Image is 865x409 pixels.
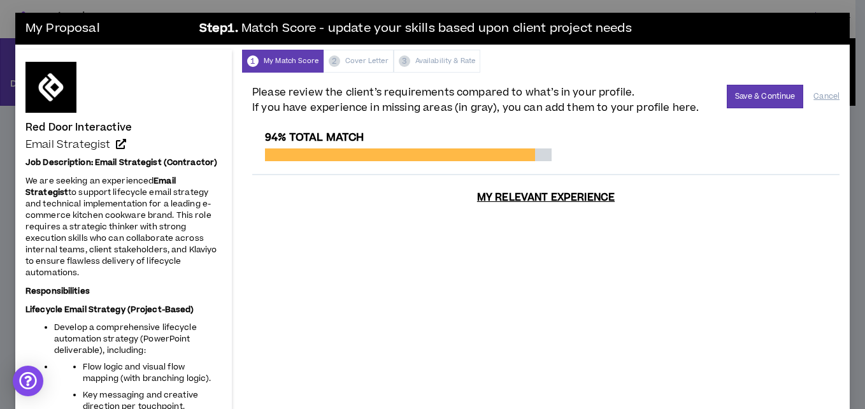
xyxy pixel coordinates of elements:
b: Step 1 . [199,20,238,38]
strong: Lifecycle Email Strategy (Project-Based) [25,304,194,315]
span: Email Strategist [25,137,111,152]
strong: Job Description: Email Strategist (Contractor) [25,157,217,168]
span: We are seeking an experienced [25,175,154,187]
span: 1 [247,55,259,67]
span: Flow logic and visual flow mapping (with branching logic). [83,361,211,384]
a: Email Strategist [25,138,222,151]
h3: My Proposal [25,16,191,41]
span: Please review the client’s requirements compared to what’s in your profile. If you have experienc... [252,85,699,115]
span: Develop a comprehensive lifecycle automation strategy (PowerPoint deliverable), including: [54,322,197,356]
span: Match Score - update your skills based upon client project needs [241,20,632,38]
h4: Red Door Interactive [25,122,132,133]
button: Save & Continue [727,85,804,108]
span: to support lifecycle email strategy and technical implementation for a leading e-commerce kitchen... [25,187,217,278]
span: 94% Total Match [265,130,364,145]
div: Open Intercom Messenger [13,366,43,396]
button: Cancel [813,85,840,108]
div: My Match Score [242,50,324,73]
strong: Responsibilities [25,285,90,297]
strong: Email Strategist [25,175,176,198]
